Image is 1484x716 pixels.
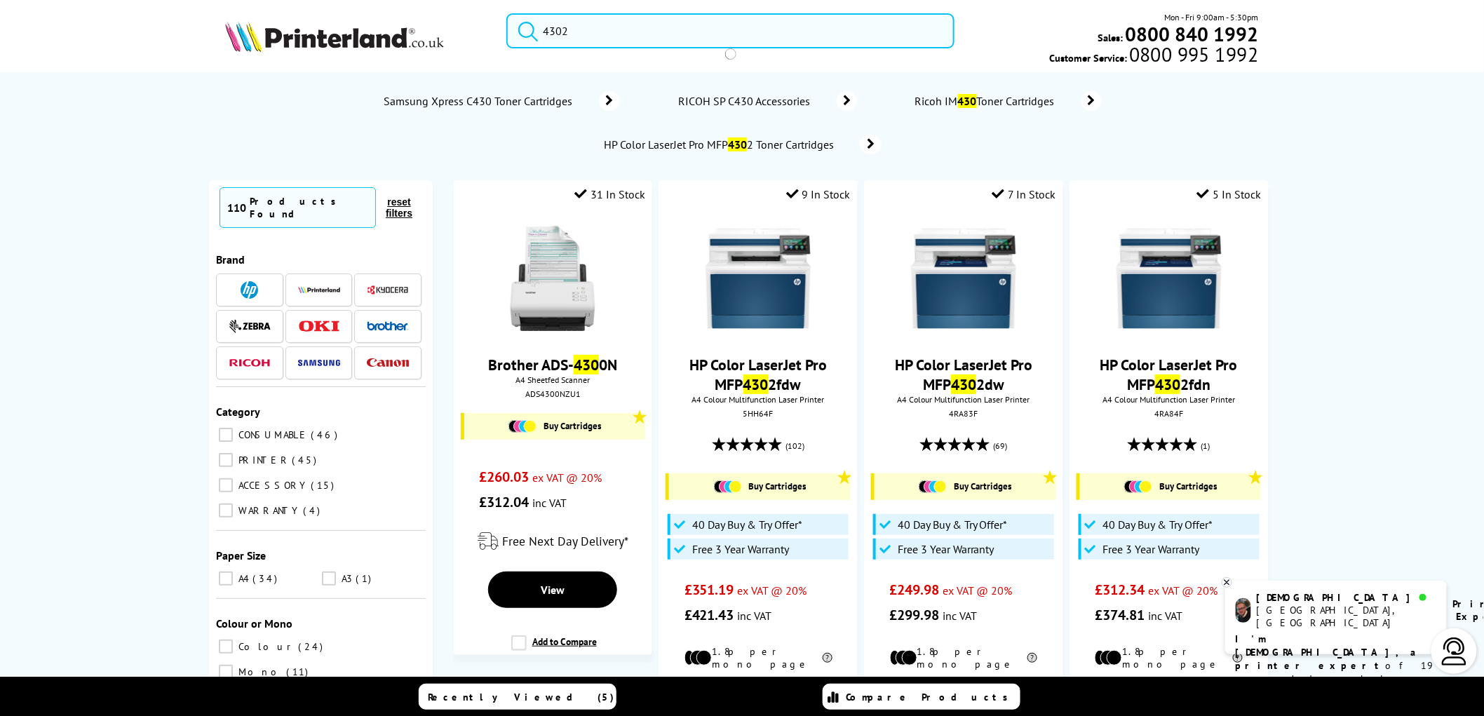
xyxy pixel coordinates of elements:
[219,665,233,679] input: Mono 11
[382,94,578,108] span: Samsung Xpress C430 Toner Cartridges
[684,645,832,670] li: 1.8p per mono page
[219,504,233,518] input: WARRANTY 4
[419,684,616,710] a: Recently Viewed (5)
[216,252,245,266] span: Brand
[219,428,233,442] input: CONSUMABLE 46
[1124,27,1259,41] a: 0800 840 1992
[428,691,614,703] span: Recently Viewed (5)
[684,581,734,599] span: £351.19
[1087,480,1254,493] a: Buy Cartridges
[943,583,1013,597] span: ex VAT @ 20%
[1095,674,1243,699] li: 11.1p per colour page
[871,394,1055,405] span: A4 Colour Multifunction Laser Printer
[219,478,233,492] input: ACCESSORY 15
[1095,581,1145,599] span: £312.34
[890,645,1038,670] li: 1.8p per mono page
[1155,374,1180,394] mark: 430
[298,320,340,332] img: OKI
[1126,21,1259,47] b: 0800 840 1992
[219,640,233,654] input: Colour 24
[1441,637,1469,666] img: user-headset-light.svg
[367,285,409,295] img: Kyocera
[235,504,302,517] span: WARRANTY
[367,358,409,367] img: Canon
[376,196,422,219] button: reset filters
[749,480,807,492] span: Buy Cartridges
[1077,394,1261,405] span: A4 Colour Multifunction Laser Printer
[298,360,340,366] img: Samsung
[738,609,772,623] span: inc VAT
[890,674,1038,699] li: 11.1p per colour page
[471,420,638,433] a: Buy Cartridges
[1236,633,1436,712] p: of 19 years! I can help you choose the right product
[1257,591,1436,604] div: [DEMOGRAPHIC_DATA]
[216,616,292,630] span: Colour or Mono
[1098,31,1124,44] span: Sales:
[322,572,336,586] input: A3 1
[785,433,804,459] span: (102)
[544,420,601,432] span: Buy Cartridges
[602,137,839,151] span: HP Color LaserJet Pro MFP 2 Toner Cartridges
[692,518,802,532] span: 40 Day Buy & Try Offer*
[235,572,251,585] span: A4
[235,640,297,653] span: Colour
[786,187,851,201] div: 9 In Stock
[216,548,266,562] span: Paper Size
[692,542,789,556] span: Free 3 Year Warranty
[958,94,977,108] mark: 430
[738,583,807,597] span: ex VAT @ 20%
[500,226,605,331] img: Brother-ADS-4300N-Front-Small.jpg
[511,635,597,662] label: Add to Compare
[461,374,645,385] span: A4 Sheetfed Scanner
[890,606,940,624] span: £299.98
[676,480,843,493] a: Buy Cartridges
[229,319,271,333] img: Zebra
[508,420,537,433] img: Cartridges
[676,94,816,108] span: RICOH SP C430 Accessories
[1124,480,1152,493] img: Cartridges
[532,496,567,510] span: inc VAT
[714,480,742,493] img: Cartridges
[1197,187,1262,201] div: 5 In Stock
[532,471,602,485] span: ex VAT @ 20%
[311,428,341,441] span: 46
[911,226,1016,331] img: HP-4302dw-Front-Main-Small.jpg
[890,581,940,599] span: £249.98
[743,374,769,394] mark: 430
[706,226,811,331] img: HP-4302fdw-Front-Main-Small.jpg
[219,453,233,467] input: PRINTER 45
[898,542,994,556] span: Free 3 Year Warranty
[227,201,246,215] span: 110
[919,480,947,493] img: Cartridges
[502,533,628,549] span: Free Next Day Delivery*
[823,684,1020,710] a: Compare Products
[225,21,488,55] a: Printerland Logo
[250,195,368,220] div: Products Found
[689,355,827,394] a: HP Color LaserJet Pro MFP4302fdw
[479,468,529,486] span: £260.03
[993,433,1007,459] span: (69)
[684,606,734,624] span: £421.43
[992,187,1056,201] div: 7 In Stock
[1236,598,1251,623] img: chris-livechat.png
[954,480,1011,492] span: Buy Cartridges
[338,572,354,585] span: A3
[292,454,320,466] span: 45
[1148,609,1182,623] span: inc VAT
[488,355,617,374] a: Brother ADS-4300N
[1236,633,1421,672] b: I'm [DEMOGRAPHIC_DATA], a printer expert
[846,691,1016,703] span: Compare Products
[728,137,747,151] mark: 430
[1201,433,1210,459] span: (1)
[235,479,309,492] span: ACCESSORY
[1117,226,1222,331] img: HP-4302fdn-Front-Main-Small.jpg
[479,493,529,511] span: £312.04
[684,674,832,699] li: 11.1p per colour page
[488,572,617,608] a: View
[541,583,565,597] span: View
[382,91,620,111] a: Samsung Xpress C430 Toner Cartridges
[666,394,850,405] span: A4 Colour Multifunction Laser Printer
[1257,604,1436,629] div: [GEOGRAPHIC_DATA], [GEOGRAPHIC_DATA]
[229,359,271,367] img: Ricoh
[1080,408,1257,419] div: 4RA84F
